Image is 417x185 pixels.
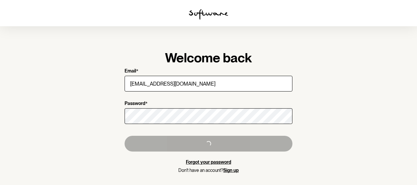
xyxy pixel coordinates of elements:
[125,68,136,74] p: Email
[125,168,292,173] p: Don't have an account?
[125,101,145,107] p: Password
[223,168,239,173] a: Sign up
[186,159,231,165] a: Forgot your password
[125,50,292,66] h1: Welcome back
[189,9,228,20] img: software logo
